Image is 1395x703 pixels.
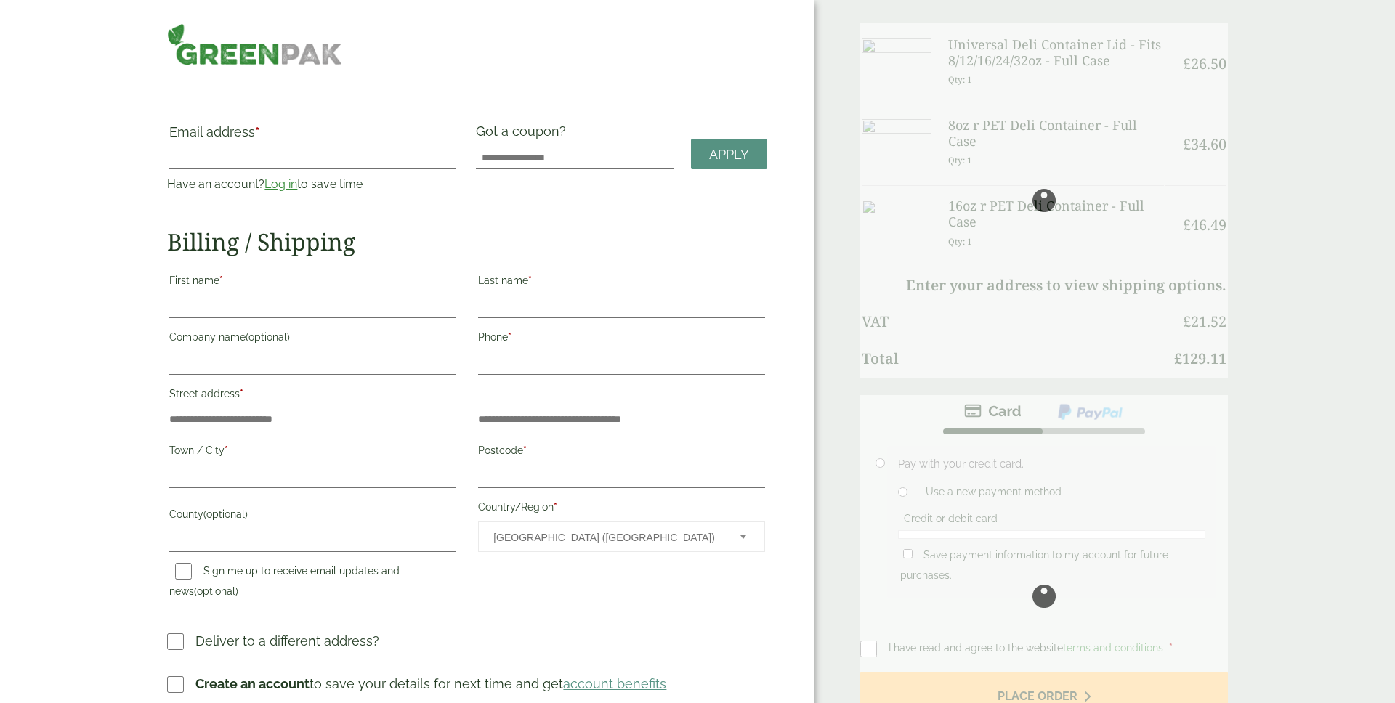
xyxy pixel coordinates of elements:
span: (optional) [246,331,290,343]
label: Phone [478,327,765,351]
label: Country/Region [478,497,765,521]
a: Apply [691,139,767,170]
label: Got a coupon? [476,123,572,146]
label: Last name [478,270,765,295]
span: Country/Region [478,521,765,552]
label: First name [169,270,456,295]
label: Postcode [478,440,765,465]
abbr: required [554,501,557,513]
h2: Billing / Shipping [167,228,767,256]
img: GreenPak Supplies [167,23,341,65]
strong: Create an account [195,676,310,691]
abbr: required [225,444,228,456]
label: Sign me up to receive email updates and news [169,565,400,601]
label: Town / City [169,440,456,465]
span: United Kingdom (UK) [493,522,721,553]
input: Sign me up to receive email updates and news(optional) [175,563,192,580]
label: County [169,504,456,529]
label: Company name [169,327,456,351]
a: account benefits [563,676,666,691]
abbr: required [528,275,532,286]
p: Have an account? to save time [167,176,458,193]
span: Apply [709,147,749,163]
abbr: required [219,275,223,286]
abbr: required [240,388,243,399]
a: Log in [264,177,297,191]
abbr: required [255,124,259,139]
abbr: required [523,444,527,456]
span: (optional) [194,585,238,597]
p: to save your details for next time and get [195,674,666,694]
label: Street address [169,383,456,408]
span: (optional) [203,508,248,520]
abbr: required [508,331,511,343]
p: Deliver to a different address? [195,631,379,651]
label: Email address [169,126,456,146]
